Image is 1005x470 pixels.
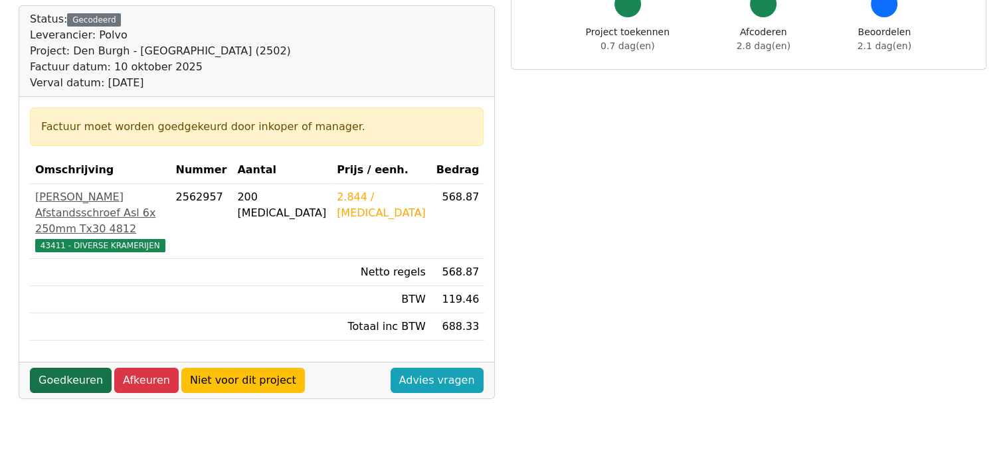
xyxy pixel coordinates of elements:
[737,25,790,53] div: Afcoderen
[41,119,472,135] div: Factuur moet worden goedgekeurd door inkoper of manager.
[391,368,484,393] a: Advies vragen
[35,189,165,237] div: [PERSON_NAME] Afstandsschroef Asl 6x 250mm Tx30 4812
[30,75,291,91] div: Verval datum: [DATE]
[858,25,911,53] div: Beoordelen
[858,40,911,51] span: 2.1 dag(en)
[30,157,171,184] th: Omschrijving
[35,239,165,252] span: 43411 - DIVERSE KRAMERIJEN
[35,189,165,253] a: [PERSON_NAME] Afstandsschroef Asl 6x 250mm Tx30 481243411 - DIVERSE KRAMERIJEN
[181,368,305,393] a: Niet voor dit project
[171,184,232,259] td: 2562957
[30,11,291,91] div: Status:
[67,13,121,27] div: Gecodeerd
[431,313,485,341] td: 688.33
[737,40,790,51] span: 2.8 dag(en)
[337,189,426,221] div: 2.844 / [MEDICAL_DATA]
[431,184,485,259] td: 568.87
[431,286,485,313] td: 119.46
[586,25,670,53] div: Project toekennen
[171,157,232,184] th: Nummer
[331,286,431,313] td: BTW
[331,313,431,341] td: Totaal inc BTW
[431,157,485,184] th: Bedrag
[30,43,291,59] div: Project: Den Burgh - [GEOGRAPHIC_DATA] (2502)
[237,189,326,221] div: 200 [MEDICAL_DATA]
[331,157,431,184] th: Prijs / eenh.
[232,157,331,184] th: Aantal
[431,259,485,286] td: 568.87
[30,59,291,75] div: Factuur datum: 10 oktober 2025
[331,259,431,286] td: Netto regels
[30,27,291,43] div: Leverancier: Polvo
[30,368,112,393] a: Goedkeuren
[114,368,179,393] a: Afkeuren
[600,40,654,51] span: 0.7 dag(en)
